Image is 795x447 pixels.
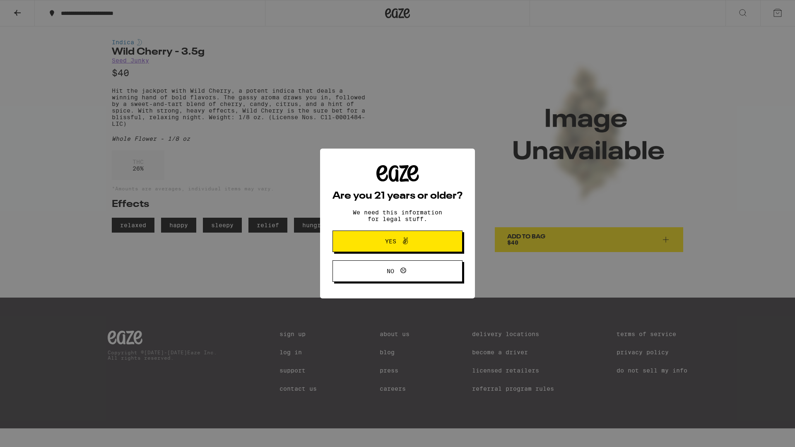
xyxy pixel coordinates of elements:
button: Yes [332,231,463,252]
button: No [332,260,463,282]
span: No [387,268,394,274]
p: We need this information for legal stuff. [346,209,449,222]
h2: Are you 21 years or older? [332,191,463,201]
span: Yes [385,238,396,244]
